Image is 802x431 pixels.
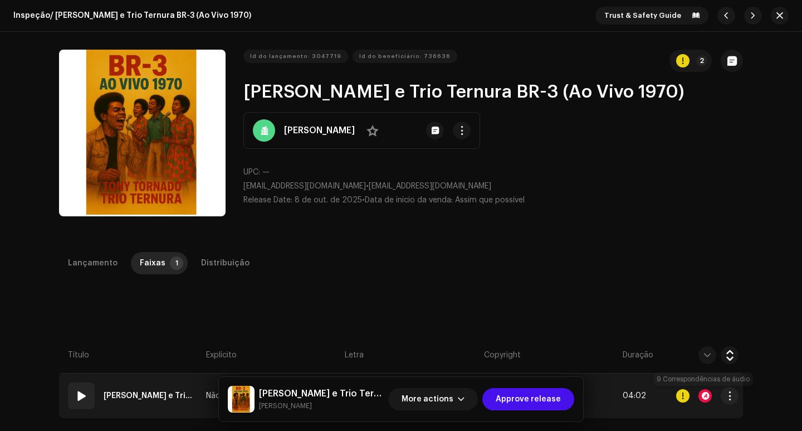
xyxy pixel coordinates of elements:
[669,50,712,72] button: 2
[284,124,355,137] strong: [PERSON_NAME]
[243,81,743,103] h2: [PERSON_NAME] e Trio Ternura BR-3 (Ao Vivo 1970)
[201,252,250,274] div: Distribuição
[206,392,221,400] span: Não
[696,55,707,66] p-badge: 2
[206,350,237,361] span: Explícito
[496,388,561,410] span: Approve release
[369,182,491,190] span: [EMAIL_ADDRESS][DOMAIN_NAME]
[359,45,451,67] span: Id do beneficiário: 736636
[170,256,183,270] p-badge: 1
[243,50,348,63] button: Id do lançamento: 3047719
[250,45,341,67] span: Id do lançamento: 3047719
[365,196,453,204] span: Data de início da venda:
[228,386,255,413] img: 5a6cc8d8-eca0-46f4-93d2-f2ea765d46a1
[104,385,193,407] strong: Toni Tornado e Trio Ternura BR-3 (Ao Vivo 1970)
[484,350,521,361] span: Copyright
[295,196,362,204] span: 8 de out. de 2025
[623,350,653,361] span: Duração
[455,196,525,204] span: Assim que possível
[388,388,478,410] button: More actions
[243,196,365,204] span: •
[243,196,292,204] span: Release Date:
[259,400,384,411] small: Toni Tornado e Trio Ternura BR-3 (Ao Vivo 1970)
[243,182,366,190] span: [EMAIL_ADDRESS][DOMAIN_NAME]
[345,350,364,361] span: Letra
[402,388,453,410] span: More actions
[259,387,384,400] h5: Toni Tornado e Trio Ternura BR-3 (Ao Vivo 1970)
[243,168,260,176] span: UPC:
[482,388,574,410] button: Approve release
[353,50,457,63] button: Id do beneficiário: 736636
[623,392,646,400] span: 04:02
[243,181,743,192] p: •
[262,168,270,176] span: —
